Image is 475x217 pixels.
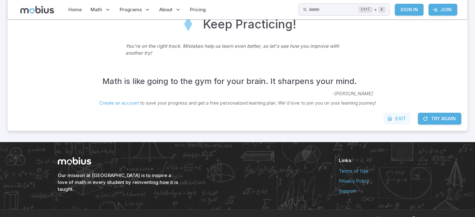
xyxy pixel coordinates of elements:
p: You're on the right track. Mistakes help us learn even better, so let's see how you improve with ... [126,37,349,63]
p: to save your progress and get a free personalized learning plan. We'd love to join you on your le... [99,100,376,106]
a: Join [428,4,457,16]
a: Sign In [395,4,423,16]
h6: Links [339,157,418,164]
a: Terms of Use [339,168,418,175]
span: About [159,6,172,13]
a: Create an account [99,100,139,106]
a: Pricing [188,2,208,17]
a: Privacy Policy [339,178,418,185]
kbd: k [378,7,385,13]
div: + [359,6,385,13]
a: Home [67,2,84,17]
span: Programs [120,6,142,13]
span: Exit [395,115,406,122]
span: Math [91,6,102,13]
kbd: Ctrl [359,7,373,13]
button: Try Again [418,113,461,125]
h4: Math is like going to the gym for your brain. It sharpens your mind. [102,75,357,87]
h2: Keep Practicing! [203,15,296,33]
p: - [PERSON_NAME] [332,65,373,97]
h6: Our mission at [GEOGRAPHIC_DATA] is to inspire a love of math in every student by reinventing how... [58,172,180,193]
a: Exit [383,113,410,125]
a: Support [339,188,418,195]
